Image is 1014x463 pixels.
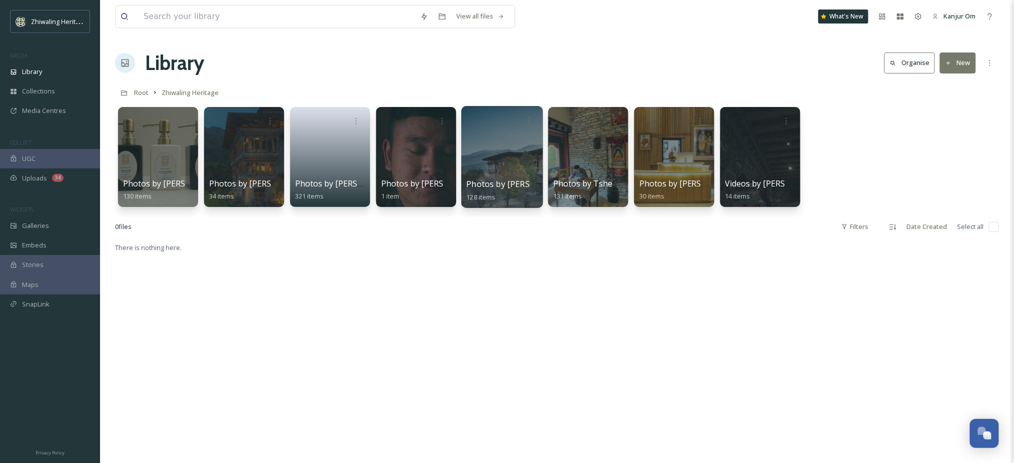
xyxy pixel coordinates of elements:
[22,240,47,250] span: Embeds
[553,179,628,200] a: Photos by Tshering131 items
[467,192,496,201] span: 128 items
[944,11,976,20] span: Kanjur Om
[134,88,149,97] span: Root
[22,67,42,76] span: Library
[22,280,39,289] span: Maps
[467,178,573,189] span: Photos by [PERSON_NAME]
[209,179,395,200] a: Photos by [PERSON_NAME] and [PERSON_NAME]34 items
[22,260,44,269] span: Stories
[553,191,582,200] span: 131 items
[162,86,219,98] a: Zhiwaling Heritage
[22,154,36,163] span: UGC
[123,178,227,189] span: Photos by [PERSON_NAME]
[725,179,827,200] a: Videos by [PERSON_NAME]14 items
[22,299,50,309] span: SnapLink
[52,174,64,182] div: 34
[927,6,981,26] a: Kanjur Om
[162,88,219,97] span: Zhiwaling Heritage
[22,86,55,96] span: Collections
[123,191,152,200] span: 130 items
[940,52,976,73] button: New
[451,6,510,26] a: View all files
[884,52,940,73] a: Organise
[134,86,149,98] a: Root
[902,217,952,236] div: Date Created
[725,191,750,200] span: 14 items
[22,221,49,230] span: Galleries
[884,52,935,73] button: Organise
[16,16,26,26] img: Screenshot%202025-04-29%20at%2011.05.50.png
[22,106,66,115] span: Media Centres
[36,446,65,458] a: Privacy Policy
[22,173,47,183] span: Uploads
[639,179,743,200] a: Photos by [PERSON_NAME]30 items
[381,191,399,200] span: 1 item
[115,222,132,231] span: 0 file s
[553,178,628,189] span: Photos by Tshering
[639,191,664,200] span: 30 items
[10,205,33,213] span: WIDGETS
[115,243,182,252] span: There is nothing here.
[970,419,999,448] button: Open Chat
[209,178,395,189] span: Photos by [PERSON_NAME] and [PERSON_NAME]
[957,222,984,231] span: Select all
[31,16,87,26] span: Zhiwaling Heritage
[36,449,65,456] span: Privacy Policy
[10,51,28,59] span: MEDIA
[10,138,32,146] span: COLLECT
[295,179,399,200] a: Photos by [PERSON_NAME]321 items
[639,178,743,189] span: Photos by [PERSON_NAME]
[836,217,874,236] div: Filters
[467,179,573,201] a: Photos by [PERSON_NAME]128 items
[139,5,415,27] input: Search your library
[123,179,227,200] a: Photos by [PERSON_NAME]130 items
[295,178,399,189] span: Photos by [PERSON_NAME]
[725,178,827,189] span: Videos by [PERSON_NAME]
[381,179,513,200] a: Photos by [PERSON_NAME] (Video)1 item
[381,178,513,189] span: Photos by [PERSON_NAME] (Video)
[209,191,234,200] span: 34 items
[145,48,204,78] a: Library
[295,191,324,200] span: 321 items
[818,9,868,23] a: What's New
